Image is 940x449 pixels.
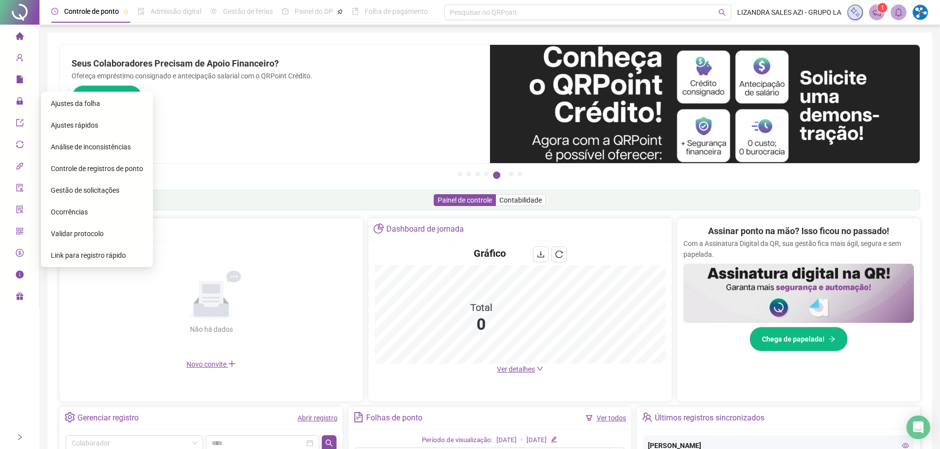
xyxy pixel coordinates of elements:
span: file-text [353,412,364,422]
div: Dashboard de jornada [386,221,464,238]
span: Ajustes rápidos [51,121,98,129]
sup: 1 [877,3,887,13]
div: [DATE] [496,435,517,446]
span: clock-circle [51,8,58,15]
span: Chega de papelada! [762,334,825,345]
span: right [16,434,23,441]
span: Link para registro rápido [51,251,126,259]
span: audit [16,179,24,199]
span: user-add [16,49,24,69]
span: Gestão de férias [223,7,273,15]
span: Contabilidade [499,196,542,204]
span: file-done [138,8,145,15]
div: Últimos registros sincronizados [655,410,764,426]
span: plus [228,360,236,368]
button: Chega de papelada! [750,327,848,351]
a: Ver todos [597,414,626,422]
span: Gestão de solicitações [51,186,119,194]
div: Gerenciar registro [77,410,139,426]
span: Ajustes da folha [51,100,100,107]
span: pushpin [337,9,343,15]
h4: Gráfico [474,246,506,260]
span: arrow-right [828,336,835,343]
h2: Seus Colaboradores Precisam de Apoio Financeiro? [72,57,478,70]
span: Folha de pagamento [365,7,428,15]
span: search [325,439,333,447]
div: Folhas de ponto [366,410,422,426]
span: home [16,28,24,47]
button: 5 [493,172,500,179]
img: banner%2F11e687cd-1386-4cbd-b13b-7bd81425532d.png [490,45,920,163]
button: 1 [457,172,462,176]
p: Ofereça empréstimo consignado e antecipação salarial com o QRPoint Crédito. [72,70,478,81]
span: Painel de controle [438,196,492,204]
span: reload [555,250,563,258]
button: 4 [484,172,489,176]
span: file [16,71,24,91]
a: Ver detalhes down [497,365,543,373]
span: solution [16,201,24,221]
span: pie-chart [374,223,384,234]
span: Controle de ponto [64,7,119,15]
button: 7 [518,172,523,176]
img: banner%2F02c71560-61a6-44d4-94b9-c8ab97240462.png [683,264,914,323]
span: dashboard [282,8,289,15]
span: Novo convite [187,360,236,368]
span: Ver detalhes [497,365,535,373]
span: api [16,158,24,177]
span: book [352,8,359,15]
p: Com a Assinatura Digital da QR, sua gestão fica mais ágil, segura e sem papelada. [683,238,914,260]
button: 6 [509,172,514,176]
span: dollar [16,244,24,264]
span: Validar protocolo [51,230,104,238]
button: 2 [466,172,471,176]
button: Saiba mais [72,85,142,110]
span: Análise de inconsistências [51,143,131,151]
img: 51907 [913,5,928,20]
div: - [521,435,523,446]
span: qrcode [16,223,24,242]
button: 3 [475,172,480,176]
span: team [642,412,652,422]
span: setting [65,412,75,422]
span: Admissão digital [150,7,201,15]
span: search [718,9,726,16]
span: download [537,250,545,258]
span: lock [16,93,24,112]
span: eye [902,442,909,449]
span: info-circle [16,266,24,286]
span: bell [894,8,903,17]
span: LIZANDRA SALES AZI - GRUPO LA [737,7,841,18]
span: filter [586,414,593,421]
div: [DATE] [526,435,547,446]
span: sun [210,8,217,15]
span: gift [16,288,24,308]
a: Abrir registro [298,414,338,422]
span: Painel do DP [295,7,333,15]
div: Período de visualização: [422,435,492,446]
h2: Assinar ponto na mão? Isso ficou no passado! [708,224,889,238]
span: sync [16,136,24,156]
span: down [536,365,543,372]
div: Não há dados [166,324,257,335]
span: edit [551,436,557,443]
span: Controle de registros de ponto [51,165,143,173]
span: Ocorrências [51,208,88,216]
span: pushpin [123,9,129,15]
img: sparkle-icon.fc2bf0ac1784a2077858766a79e2daf3.svg [850,7,861,18]
span: notification [872,8,881,17]
span: 1 [881,4,884,11]
div: Open Intercom Messenger [906,415,930,439]
span: export [16,114,24,134]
